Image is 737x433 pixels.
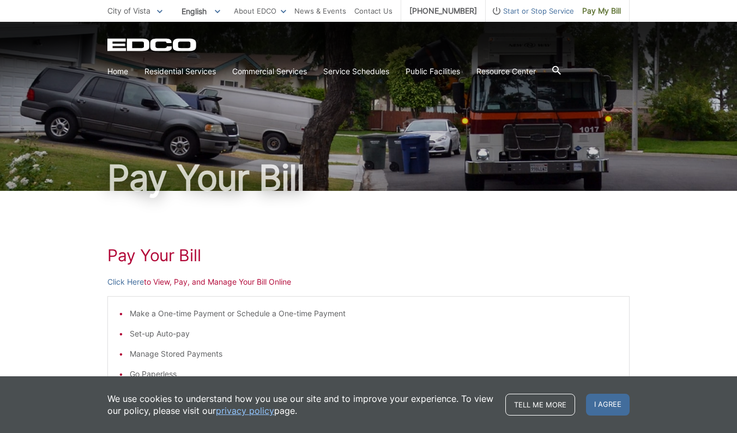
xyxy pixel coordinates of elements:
[323,65,389,77] a: Service Schedules
[354,5,392,17] a: Contact Us
[144,65,216,77] a: Residential Services
[130,308,618,320] li: Make a One-time Payment or Schedule a One-time Payment
[107,276,630,288] p: to View, Pay, and Manage Your Bill Online
[173,2,228,20] span: English
[107,393,494,417] p: We use cookies to understand how you use our site and to improve your experience. To view our pol...
[232,65,307,77] a: Commercial Services
[582,5,621,17] span: Pay My Bill
[107,38,198,51] a: EDCD logo. Return to the homepage.
[107,65,128,77] a: Home
[107,160,630,195] h1: Pay Your Bill
[216,405,274,417] a: privacy policy
[294,5,346,17] a: News & Events
[130,368,618,380] li: Go Paperless
[476,65,536,77] a: Resource Center
[406,65,460,77] a: Public Facilities
[586,394,630,416] span: I agree
[130,328,618,340] li: Set-up Auto-pay
[234,5,286,17] a: About EDCO
[130,348,618,360] li: Manage Stored Payments
[107,6,150,15] span: City of Vista
[107,276,144,288] a: Click Here
[107,245,630,265] h1: Pay Your Bill
[505,394,575,416] a: Tell me more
